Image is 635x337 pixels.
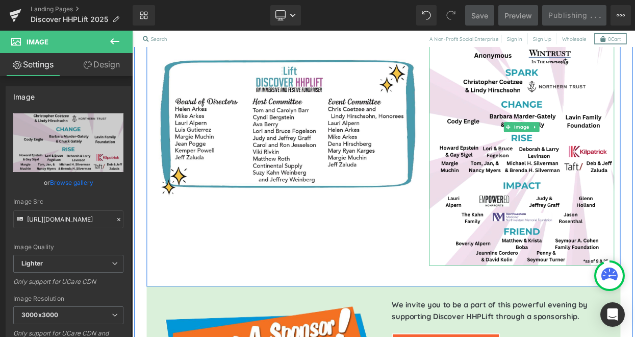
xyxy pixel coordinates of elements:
a: 0Cart [567,3,607,17]
a: Preview [498,5,538,26]
div: Image Resolution [13,295,123,302]
a: Sign In [457,3,482,17]
li: A Non-Profit Social Enterprise [365,5,453,15]
button: More [611,5,631,26]
a: Design [68,53,135,76]
span: Image [467,112,490,125]
span: Preview [504,10,532,21]
span: 0 [584,6,588,14]
a: Browse gallery [50,174,93,191]
span: Save [471,10,488,21]
a: Wholesale [524,3,561,17]
b: Lighter [21,259,43,267]
div: Image Src [13,198,123,205]
span: Search [23,6,43,14]
a: Search [10,3,46,17]
input: Link [13,210,123,228]
a: New Library [133,5,155,26]
a: Expand / Collapse [489,112,500,125]
a: Sign Up [489,3,517,17]
div: Only support for UCare CDN [13,278,123,293]
a: Landing Pages [31,5,133,13]
div: Image [13,87,35,101]
b: 3000x3000 [21,311,58,319]
span: Image [27,38,48,46]
div: Image Quality [13,244,123,251]
button: Undo [416,5,437,26]
button: Redo [441,5,461,26]
div: or [13,177,123,188]
span: Discover HHPLift 2025 [31,15,108,23]
div: Open Intercom Messenger [600,302,625,327]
